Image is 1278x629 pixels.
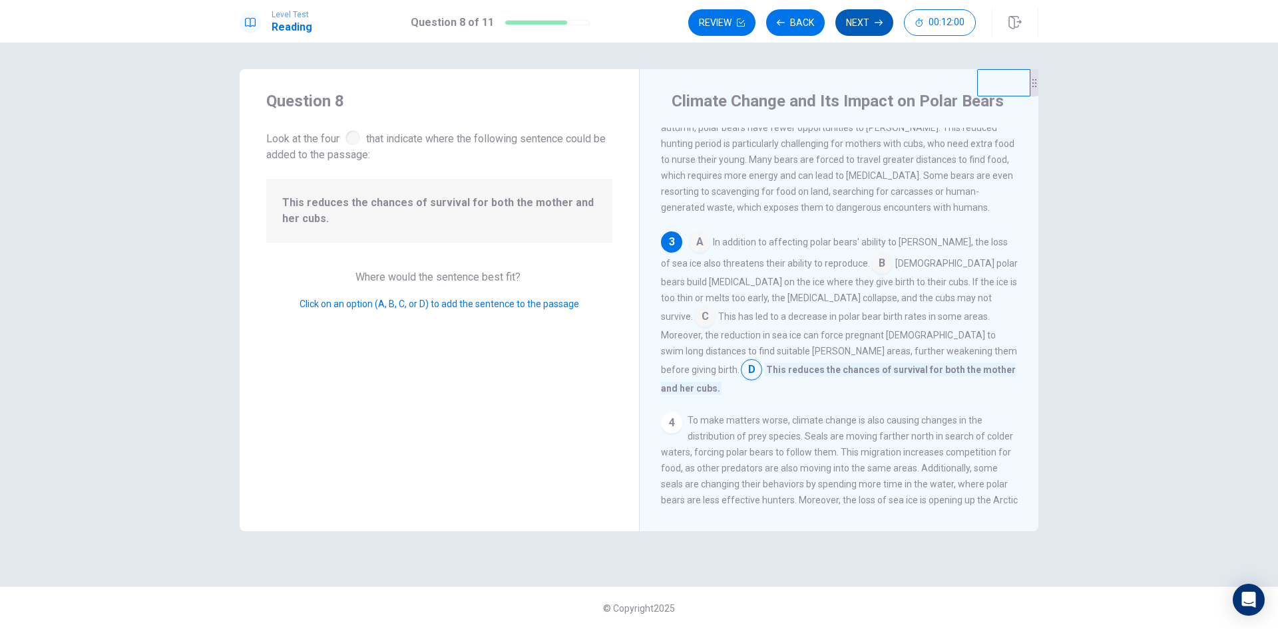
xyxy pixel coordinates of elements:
div: Open Intercom Messenger [1233,584,1265,616]
span: Level Test [272,10,312,19]
span: This reduces the chances of survival for both the mother and her cubs. [661,363,1016,395]
span: Look at the four that indicate where the following sentence could be added to the passage: [266,128,612,163]
span: This reduces the chances of survival for both the mother and her cubs. [282,195,596,227]
h4: Question 8 [266,90,612,112]
h1: Reading [272,19,312,35]
span: In addition to affecting polar bears' ability to [PERSON_NAME], the loss of sea ice also threaten... [661,237,1008,269]
h4: Climate Change and Its Impact on Polar Bears [672,90,1004,112]
span: A [689,231,710,253]
span: D [741,359,762,380]
h1: Question 8 of 11 [411,15,494,31]
div: 4 [661,412,682,434]
button: Back [766,9,825,36]
div: 3 [661,231,682,253]
span: C [694,306,716,327]
button: Review [688,9,755,36]
span: Where would the sentence best fit? [355,271,523,283]
button: 00:12:00 [904,9,976,36]
span: B [871,253,893,274]
span: To make matters worse, climate change is also causing changes in the distribution of prey species... [661,415,1018,569]
span: Click on an option (A, B, C, or D) to add the sentence to the passage [300,299,579,309]
span: © Copyright 2025 [603,603,675,614]
span: This has led to a decrease in polar bear birth rates in some areas. Moreover, the reduction in se... [661,311,1017,375]
button: Next [835,9,893,36]
span: 00:12:00 [929,17,964,28]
